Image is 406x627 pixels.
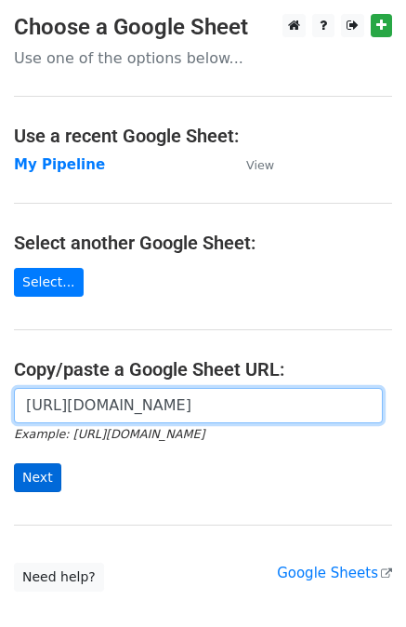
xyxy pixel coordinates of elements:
a: Select... [14,268,84,297]
h4: Copy/paste a Google Sheet URL: [14,358,392,380]
h3: Choose a Google Sheet [14,14,392,41]
small: View [246,158,274,172]
a: Google Sheets [277,565,392,581]
small: Example: [URL][DOMAIN_NAME] [14,427,204,441]
input: Paste your Google Sheet URL here [14,388,383,423]
h4: Use a recent Google Sheet: [14,125,392,147]
a: View [228,156,274,173]
iframe: Chat Widget [313,538,406,627]
a: My Pipeline [14,156,105,173]
input: Next [14,463,61,492]
p: Use one of the options below... [14,48,392,68]
h4: Select another Google Sheet: [14,232,392,254]
a: Need help? [14,563,104,592]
